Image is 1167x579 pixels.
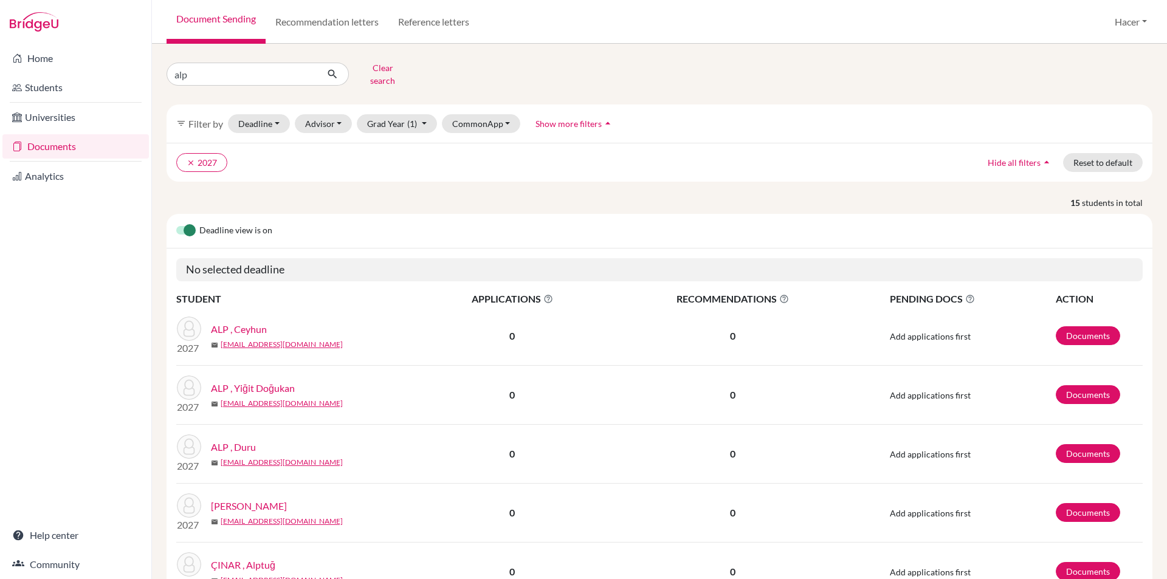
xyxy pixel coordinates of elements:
b: 0 [509,566,515,577]
button: Show more filtersarrow_drop_up [525,114,624,133]
p: 0 [606,564,860,579]
button: Advisor [295,114,353,133]
img: ÇINAR , Alptuğ [177,552,201,577]
a: [EMAIL_ADDRESS][DOMAIN_NAME] [221,398,343,409]
a: ÇINAR , Alptuğ [211,558,275,572]
p: 2027 [177,459,201,473]
i: arrow_drop_up [1041,156,1053,168]
span: Hide all filters [988,157,1041,168]
span: mail [211,400,218,408]
a: Help center [2,523,149,547]
a: Documents [1056,326,1120,345]
a: Documents [2,134,149,159]
strong: 15 [1070,196,1082,209]
button: Hacer [1109,10,1152,33]
span: (1) [407,118,417,129]
span: Add applications first [890,508,971,518]
b: 0 [509,389,515,400]
span: APPLICATIONS [420,292,605,306]
span: Add applications first [890,449,971,459]
span: mail [211,459,218,467]
p: 0 [606,388,860,402]
a: Students [2,75,149,100]
span: PENDING DOCS [890,292,1055,306]
span: RECOMMENDATIONS [606,292,860,306]
th: STUDENT [176,291,419,307]
i: filter_list [176,118,186,128]
p: 2027 [177,400,201,414]
a: ALP , Ceyhun [211,322,267,337]
button: CommonApp [442,114,521,133]
span: Add applications first [890,390,971,400]
a: Home [2,46,149,70]
span: Add applications first [890,567,971,577]
a: [EMAIL_ADDRESS][DOMAIN_NAME] [221,516,343,527]
i: clear [187,159,195,167]
input: Find student by name... [167,63,317,86]
p: 0 [606,505,860,520]
img: ALP , Ceyhun [177,317,201,341]
th: ACTION [1055,291,1143,307]
span: mail [211,518,218,526]
span: Show more filters [535,118,602,129]
a: Documents [1056,385,1120,404]
span: mail [211,341,218,349]
p: 2027 [177,518,201,532]
a: ALP , Duru [211,440,256,454]
a: [PERSON_NAME] [211,499,287,513]
span: students in total [1082,196,1152,209]
button: Grad Year(1) [357,114,437,133]
button: Deadline [228,114,290,133]
button: clear2027 [176,153,227,172]
button: Hide all filtersarrow_drop_up [977,153,1063,172]
img: ATALAY , Hüseyin Alp [177,493,201,518]
a: ALP , Yiğit Doğukan [211,381,295,396]
a: Universities [2,105,149,129]
span: Deadline view is on [199,224,272,238]
a: Community [2,552,149,577]
a: [EMAIL_ADDRESS][DOMAIN_NAME] [221,339,343,350]
img: ALP , Yiğit Doğukan [177,375,201,400]
b: 0 [509,448,515,459]
i: arrow_drop_up [602,117,614,129]
a: [EMAIL_ADDRESS][DOMAIN_NAME] [221,457,343,468]
img: Bridge-U [10,12,58,32]
p: 0 [606,447,860,461]
img: ALP , Duru [177,434,201,459]
button: Clear search [349,58,416,90]
h5: No selected deadline [176,258,1143,281]
a: Documents [1056,503,1120,522]
p: 0 [606,329,860,343]
button: Reset to default [1063,153,1143,172]
a: Analytics [2,164,149,188]
a: Documents [1056,444,1120,463]
p: 2027 [177,341,201,355]
b: 0 [509,507,515,518]
b: 0 [509,330,515,341]
span: Filter by [188,118,223,129]
span: Add applications first [890,331,971,341]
